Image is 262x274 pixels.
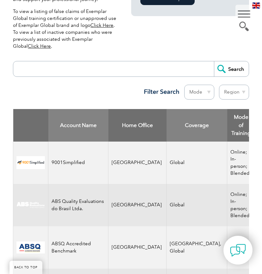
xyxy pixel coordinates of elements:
[167,142,227,184] td: Global
[28,43,51,49] a: Click Here
[167,226,227,269] td: [GEOGRAPHIC_DATA], Global
[108,142,167,184] td: [GEOGRAPHIC_DATA]
[227,109,255,142] th: Mode of Training: activate to sort column ascending
[108,109,167,142] th: Home Office: activate to sort column ascending
[48,142,108,184] td: 9001Simplified
[227,184,255,226] td: Online; In-person; Blended
[108,226,167,269] td: [GEOGRAPHIC_DATA]
[48,226,108,269] td: ABSQ Accredited Benchmark
[9,261,42,274] a: BACK TO TOP
[140,88,180,96] h3: Filter Search
[227,142,255,184] td: Online; In-person; Blended
[13,8,119,50] p: To view a listing of false claims of Exemplar Global training certification or unapproved use of ...
[252,3,260,9] img: en
[230,242,246,258] img: contact-chat.png
[16,156,45,169] img: 37c9c059-616f-eb11-a812-002248153038-logo.png
[167,109,227,142] th: Coverage: activate to sort column ascending
[214,61,249,76] input: Search
[108,184,167,226] td: [GEOGRAPHIC_DATA]
[167,184,227,226] td: Global
[16,202,45,209] img: c92924ac-d9bc-ea11-a814-000d3a79823d-logo.jpg
[90,22,113,28] a: Click Here
[48,109,108,142] th: Account Name: activate to sort column descending
[16,241,45,253] img: cc24547b-a6e0-e911-a812-000d3a795b83-logo.png
[48,184,108,226] td: ABS Quality Evaluations do Brasil Ltda.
